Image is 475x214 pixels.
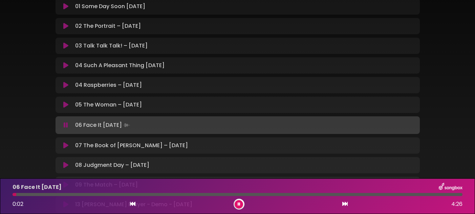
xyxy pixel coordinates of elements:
p: 05 The Woman – [DATE] [75,101,142,109]
img: songbox-logo-white.png [439,183,462,192]
p: 07 The Book of [PERSON_NAME] – [DATE] [75,141,188,150]
span: 4:26 [451,200,462,208]
p: 08 Judgment Day – [DATE] [75,161,149,169]
p: 06 Face It [DATE] [13,183,62,191]
p: 04 Raspberries – [DATE] [75,81,142,89]
p: 06 Face It [DATE] [75,120,131,130]
p: 04 Such A Pleasant Thing [DATE] [75,61,165,70]
p: 01 Some Day Soon [DATE] [75,2,145,11]
p: 03 Talk Talk Talk! – [DATE] [75,42,148,50]
p: 02 The Portrait – [DATE] [75,22,141,30]
span: 0:02 [13,200,23,208]
img: waveform4.gif [122,120,131,130]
